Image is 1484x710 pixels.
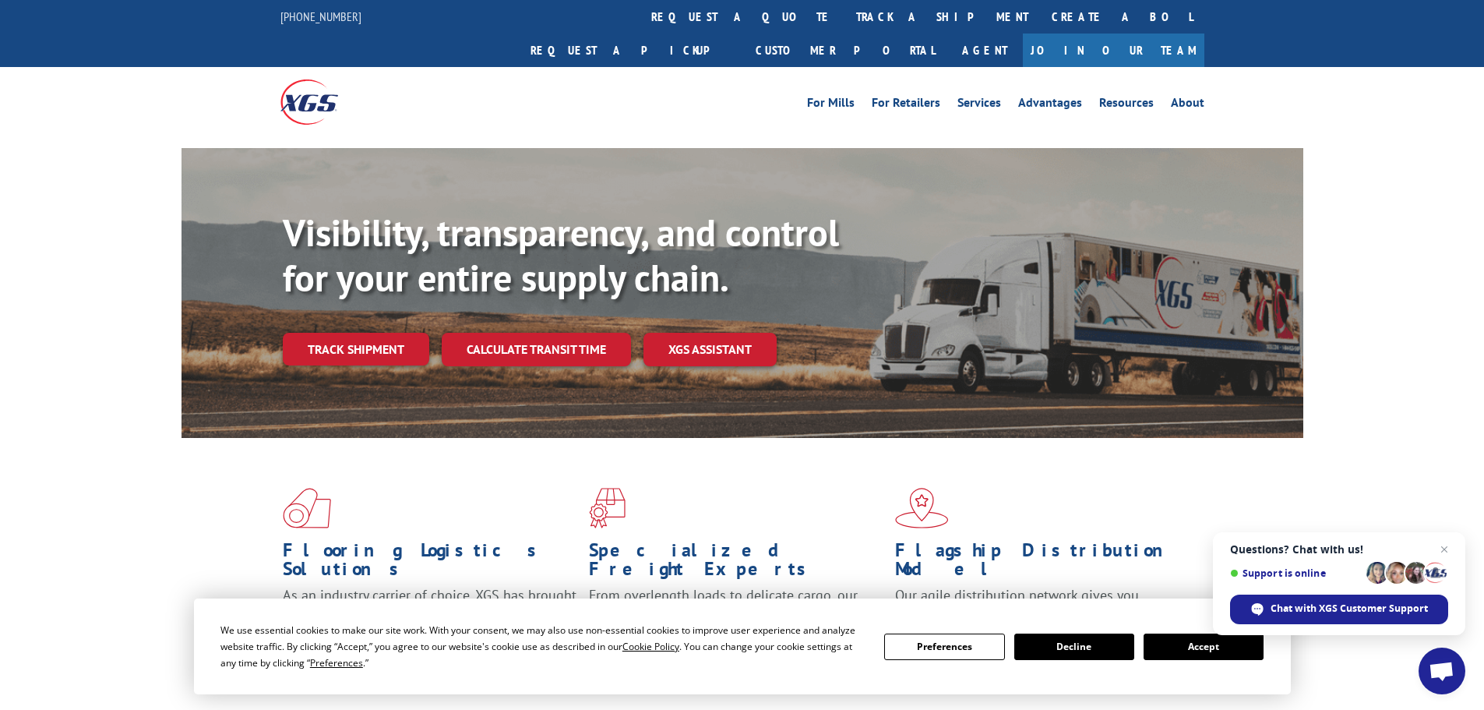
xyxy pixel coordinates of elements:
div: Open chat [1419,648,1465,694]
a: Calculate transit time [442,333,631,366]
a: Join Our Team [1023,34,1204,67]
a: Agent [946,34,1023,67]
span: Support is online [1230,567,1361,579]
b: Visibility, transparency, and control for your entire supply chain. [283,208,839,302]
button: Preferences [884,634,1004,660]
a: Advantages [1018,97,1082,114]
a: For Retailers [872,97,940,114]
span: Questions? Chat with us! [1230,543,1448,556]
div: Chat with XGS Customer Support [1230,595,1448,624]
div: We use essential cookies to make our site work. With your consent, we may also use non-essential ... [220,622,865,671]
img: xgs-icon-flagship-distribution-model-red [895,488,949,528]
a: XGS ASSISTANT [643,333,777,366]
span: Cookie Policy [622,640,679,653]
p: From overlength loads to delicate cargo, our experienced staff knows the best way to move your fr... [589,586,883,655]
button: Accept [1144,634,1264,660]
a: For Mills [807,97,855,114]
span: Close chat [1435,540,1454,559]
span: Chat with XGS Customer Support [1271,602,1428,616]
button: Decline [1014,634,1134,660]
h1: Flagship Distribution Model [895,541,1190,586]
span: Our agile distribution network gives you nationwide inventory management on demand. [895,586,1182,623]
a: Resources [1099,97,1154,114]
h1: Flooring Logistics Solutions [283,541,577,586]
a: [PHONE_NUMBER] [280,9,361,24]
h1: Specialized Freight Experts [589,541,883,586]
a: Customer Portal [744,34,946,67]
img: xgs-icon-total-supply-chain-intelligence-red [283,488,331,528]
span: As an industry carrier of choice, XGS has brought innovation and dedication to flooring logistics... [283,586,576,641]
img: xgs-icon-focused-on-flooring-red [589,488,626,528]
span: Preferences [310,656,363,669]
a: Request a pickup [519,34,744,67]
a: About [1171,97,1204,114]
div: Cookie Consent Prompt [194,599,1291,694]
a: Track shipment [283,333,429,366]
a: Services [957,97,1001,114]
